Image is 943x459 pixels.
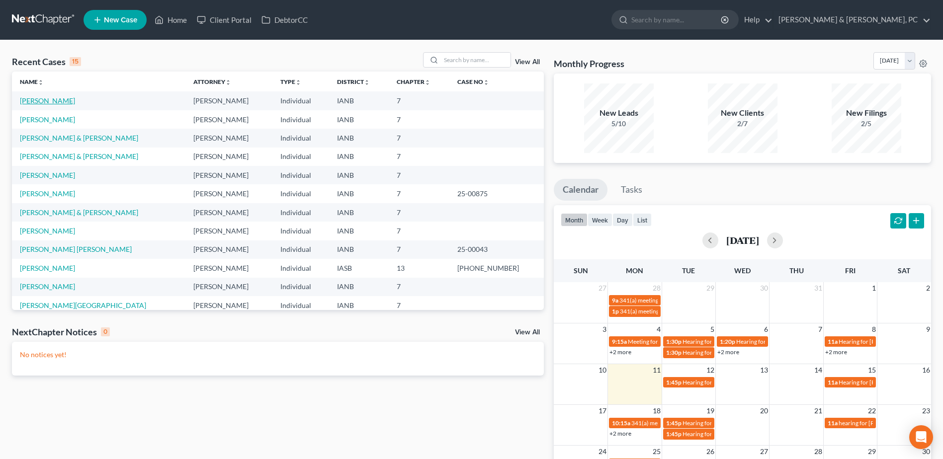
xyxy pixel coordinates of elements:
span: 6 [763,323,769,335]
span: 1:45p [666,379,682,386]
a: [PERSON_NAME] [20,115,75,124]
i: unfold_more [364,79,370,85]
span: Hearing for [PERSON_NAME] [683,419,760,427]
span: Hearing for [PERSON_NAME] [683,379,760,386]
td: 7 [389,222,449,240]
span: Mon [626,266,643,275]
span: 20 [759,405,769,417]
a: Attorneyunfold_more [193,78,231,85]
span: New Case [104,16,137,24]
button: week [588,213,612,227]
td: IANB [329,148,389,166]
span: Hearing for [PERSON_NAME] [683,349,760,356]
div: Open Intercom Messenger [909,425,933,449]
td: [PERSON_NAME] [185,296,272,314]
td: [PERSON_NAME] [185,91,272,110]
span: 28 [813,446,823,458]
span: 9a [612,297,618,304]
span: 5 [709,323,715,335]
td: 7 [389,148,449,166]
td: IANB [329,240,389,259]
a: View All [515,329,540,336]
td: IANB [329,184,389,203]
i: unfold_more [38,79,44,85]
span: 15 [867,364,877,376]
span: 11 [652,364,662,376]
td: Individual [272,240,330,259]
td: IANB [329,278,389,296]
td: 25-00875 [449,184,544,203]
a: [PERSON_NAME] & [PERSON_NAME], PC [773,11,931,29]
a: [PERSON_NAME][GEOGRAPHIC_DATA] [20,301,146,309]
td: Individual [272,278,330,296]
td: Individual [272,91,330,110]
a: Case Nounfold_more [457,78,489,85]
span: Hearing for [PERSON_NAME] [683,430,760,438]
td: [PERSON_NAME] [185,222,272,240]
div: 5/10 [584,119,654,129]
td: 7 [389,240,449,259]
td: Individual [272,110,330,129]
a: Client Portal [192,11,257,29]
div: 15 [70,57,81,66]
td: [PERSON_NAME] [185,148,272,166]
td: Individual [272,222,330,240]
td: IASB [329,259,389,277]
span: 31 [813,282,823,294]
td: Individual [272,129,330,147]
span: 341(a) meeting for [PERSON_NAME] [631,419,727,427]
td: Individual [272,259,330,277]
td: 7 [389,110,449,129]
span: 9:15a [612,338,627,345]
td: IANB [329,296,389,314]
a: +2 more [717,348,739,356]
span: Fri [845,266,856,275]
td: 7 [389,278,449,296]
div: New Clients [708,107,777,119]
a: +2 more [609,430,631,437]
div: New Leads [584,107,654,119]
span: Hearing for [PERSON_NAME] [839,379,916,386]
td: IANB [329,222,389,240]
span: 19 [705,405,715,417]
span: 2 [925,282,931,294]
span: 28 [652,282,662,294]
div: NextChapter Notices [12,326,110,338]
span: 1 [871,282,877,294]
span: 29 [867,446,877,458]
div: 2/5 [832,119,901,129]
span: Hearing for [PERSON_NAME] & [PERSON_NAME] [683,338,813,345]
td: 7 [389,166,449,184]
a: [PERSON_NAME] & [PERSON_NAME] [20,134,138,142]
td: IANB [329,203,389,222]
span: 1:20p [720,338,735,345]
a: Home [150,11,192,29]
i: unfold_more [225,79,231,85]
a: [PERSON_NAME] [PERSON_NAME] [20,245,132,253]
span: 24 [598,446,607,458]
span: Thu [789,266,804,275]
span: 1p [612,307,619,315]
a: Calendar [554,179,607,201]
td: [PERSON_NAME] [185,129,272,147]
a: [PERSON_NAME] [20,96,75,105]
span: 9 [925,323,931,335]
a: Nameunfold_more [20,78,44,85]
td: [PHONE_NUMBER] [449,259,544,277]
td: [PERSON_NAME] [185,184,272,203]
span: Sat [898,266,910,275]
span: 1:30p [666,349,682,356]
a: Chapterunfold_more [397,78,430,85]
span: 27 [598,282,607,294]
span: 10 [598,364,607,376]
td: Individual [272,148,330,166]
td: [PERSON_NAME] [185,240,272,259]
td: Individual [272,203,330,222]
td: [PERSON_NAME] [185,203,272,222]
td: IANB [329,166,389,184]
span: 11a [828,338,838,345]
div: 0 [101,327,110,336]
span: 4 [656,323,662,335]
i: unfold_more [425,79,430,85]
span: 22 [867,405,877,417]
